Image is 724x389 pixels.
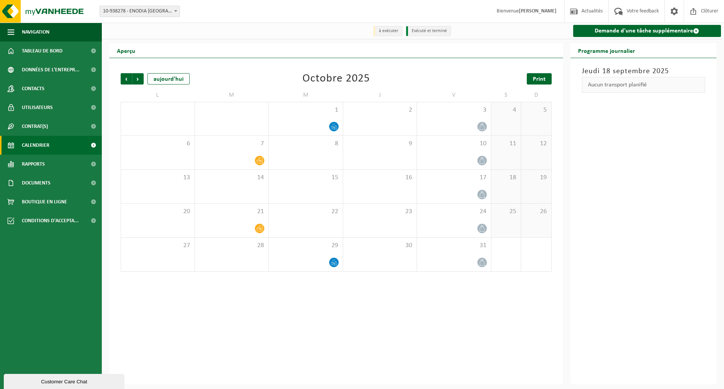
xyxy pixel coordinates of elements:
[347,208,413,216] span: 23
[199,140,265,148] span: 7
[109,43,143,58] h2: Aperçu
[525,140,547,148] span: 12
[347,241,413,250] span: 30
[495,174,517,182] span: 18
[147,73,190,85] div: aujourd'hui
[421,174,487,182] span: 17
[302,73,370,85] div: Octobre 2025
[525,106,547,114] span: 5
[199,174,265,182] span: 14
[125,140,191,148] span: 6
[491,88,522,102] td: S
[132,73,144,85] span: Suivant
[22,60,80,79] span: Données de l'entrepr...
[22,192,67,211] span: Boutique en ligne
[22,117,48,136] span: Contrat(s)
[521,88,551,102] td: D
[347,140,413,148] span: 9
[273,174,339,182] span: 15
[22,136,49,155] span: Calendrier
[22,174,51,192] span: Documents
[273,208,339,216] span: 22
[4,372,126,389] iframe: chat widget
[525,208,547,216] span: 26
[195,88,269,102] td: M
[582,77,706,93] div: Aucun transport planifié
[525,174,547,182] span: 19
[421,106,487,114] span: 3
[199,208,265,216] span: 21
[519,8,557,14] strong: [PERSON_NAME]
[347,106,413,114] span: 2
[22,155,45,174] span: Rapports
[421,241,487,250] span: 31
[582,66,706,77] h3: Jeudi 18 septembre 2025
[373,26,402,36] li: à exécuter
[22,23,49,42] span: Navigation
[22,211,79,230] span: Conditions d'accepta...
[347,174,413,182] span: 16
[527,73,552,85] a: Print
[121,88,195,102] td: L
[533,76,546,82] span: Print
[273,106,339,114] span: 1
[495,140,517,148] span: 11
[22,98,53,117] span: Utilisateurs
[100,6,179,17] span: 10-938278 - ENODIA SC - LIÈGE
[22,79,44,98] span: Contacts
[573,25,721,37] a: Demande d'une tâche supplémentaire
[273,241,339,250] span: 29
[22,42,63,60] span: Tableau de bord
[125,241,191,250] span: 27
[495,208,517,216] span: 25
[421,208,487,216] span: 24
[199,241,265,250] span: 28
[421,140,487,148] span: 10
[121,73,132,85] span: Précédent
[343,88,417,102] td: J
[417,88,491,102] td: V
[495,106,517,114] span: 4
[571,43,643,58] h2: Programme journalier
[125,174,191,182] span: 13
[269,88,343,102] td: M
[125,208,191,216] span: 20
[406,26,451,36] li: Exécuté et terminé
[273,140,339,148] span: 8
